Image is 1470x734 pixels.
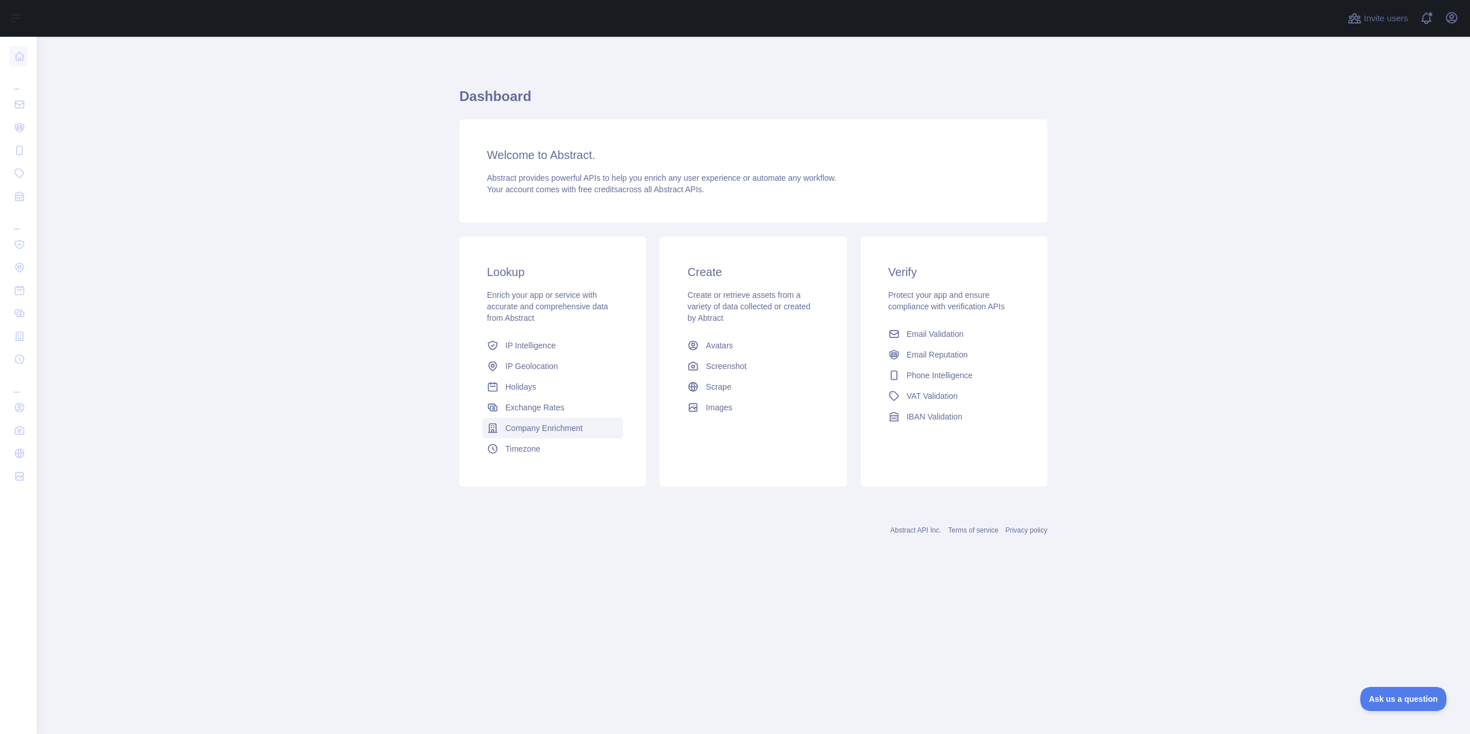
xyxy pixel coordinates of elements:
div: ... [9,209,28,232]
a: Privacy policy [1005,526,1047,534]
span: Avatars [706,340,733,351]
a: Email Reputation [884,344,1024,365]
h3: Verify [888,264,1020,280]
span: Screenshot [706,360,746,372]
a: VAT Validation [884,386,1024,406]
span: IP Intelligence [505,340,556,351]
h3: Create [687,264,819,280]
span: Enrich your app or service with accurate and comprehensive data from Abstract [487,290,608,323]
span: Protect your app and ensure compliance with verification APIs [888,290,1005,311]
span: Abstract provides powerful APIs to help you enrich any user experience or automate any workflow. [487,173,837,182]
a: Scrape [683,376,823,397]
iframe: Toggle Customer Support [1360,687,1447,711]
span: Invite users [1364,12,1408,25]
span: Images [706,402,732,413]
span: VAT Validation [907,390,958,402]
a: Phone Intelligence [884,365,1024,386]
span: IBAN Validation [907,411,962,422]
a: IBAN Validation [884,406,1024,427]
a: Timezone [482,438,623,459]
div: ... [9,372,28,395]
span: Scrape [706,381,731,393]
span: IP Geolocation [505,360,558,372]
a: Terms of service [948,526,998,534]
span: Phone Intelligence [907,370,973,381]
a: Holidays [482,376,623,397]
span: free credits [578,185,618,194]
span: Your account comes with across all Abstract APIs. [487,185,704,194]
a: Exchange Rates [482,397,623,418]
h3: Welcome to Abstract. [487,147,1020,163]
a: IP Geolocation [482,356,623,376]
span: Timezone [505,443,540,455]
a: Avatars [683,335,823,356]
a: Email Validation [884,324,1024,344]
div: ... [9,69,28,92]
h3: Lookup [487,264,618,280]
a: Screenshot [683,356,823,376]
span: Email Reputation [907,349,968,360]
a: Abstract API Inc. [891,526,942,534]
h1: Dashboard [459,87,1047,115]
button: Invite users [1345,9,1410,28]
a: IP Intelligence [482,335,623,356]
span: Email Validation [907,328,964,340]
span: Create or retrieve assets from a variety of data collected or created by Abtract [687,290,810,323]
span: Exchange Rates [505,402,564,413]
a: Company Enrichment [482,418,623,438]
a: Images [683,397,823,418]
span: Holidays [505,381,536,393]
span: Company Enrichment [505,422,583,434]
